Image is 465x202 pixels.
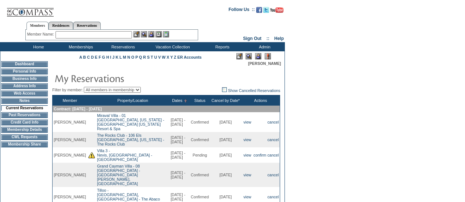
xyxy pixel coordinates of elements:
[158,55,161,59] a: V
[167,55,169,59] a: X
[59,42,101,51] td: Memberships
[1,69,48,74] td: Personal Info
[162,55,165,59] a: W
[169,132,190,147] td: [DATE] - [DATE]
[268,120,279,124] a: cancel
[123,55,126,59] a: M
[256,7,262,13] img: Become our fan on Facebook
[211,98,240,103] a: Cancel by Date*
[147,55,150,59] a: S
[79,55,82,59] a: A
[268,137,279,142] a: cancel
[1,142,48,147] td: Membership Share
[54,107,101,111] span: Contract: [DATE] - [DATE]
[169,163,190,187] td: [DATE] - [DATE]
[106,55,109,59] a: H
[190,132,210,147] td: Confirmed
[143,55,146,59] a: R
[110,55,111,59] a: I
[95,55,97,59] a: E
[151,55,153,59] a: T
[97,148,152,162] a: Villa 3 -Nevis, [GEOGRAPHIC_DATA] - [GEOGRAPHIC_DATA]
[97,164,140,186] a: Grand Cayman Villa - 08[GEOGRAPHIC_DATA] - [GEOGRAPHIC_DATA][PERSON_NAME], [GEOGRAPHIC_DATA]
[27,31,56,37] div: Member Name:
[268,173,279,177] a: cancel
[143,42,200,51] td: Vacation Collection
[190,163,210,187] td: Confirmed
[1,61,48,67] td: Dashboard
[243,137,251,142] a: view
[1,76,48,82] td: Business Info
[222,87,227,92] img: chk_off.JPG
[1,91,48,96] td: Web Access
[268,195,279,199] a: cancel
[210,147,241,163] td: [DATE]
[243,42,285,51] td: Admin
[268,153,279,157] a: cancel
[178,55,202,59] a: ER Accounts
[254,153,267,157] a: confirm
[91,55,94,59] a: D
[169,112,190,132] td: [DATE] - [DATE]
[99,55,101,59] a: F
[222,88,280,93] a: Show Cancelled Reservations
[210,132,241,147] td: [DATE]
[49,22,73,29] a: Residences
[267,36,269,41] span: ::
[170,55,173,59] a: Y
[52,88,83,92] span: Filter by member:
[172,98,182,103] a: Dates
[127,55,130,59] a: N
[131,55,134,59] a: O
[255,53,261,59] img: Impersonate
[63,98,77,103] a: Member
[97,113,164,131] a: Miraval Villa - 01[GEOGRAPHIC_DATA], [US_STATE] - [GEOGRAPHIC_DATA] [US_STATE] Resort & Spa
[210,163,241,187] td: [DATE]
[241,95,280,106] th: Actions
[53,132,87,147] td: [PERSON_NAME]
[119,55,122,59] a: L
[194,98,205,103] a: Status
[265,53,271,59] img: Log Concern/Member Elevation
[246,53,252,59] img: View Mode
[174,55,176,59] a: Z
[102,55,105,59] a: G
[229,6,255,15] td: Follow Us ::
[117,98,148,103] a: Property/Location
[270,9,283,14] a: Subscribe to our YouTube Channel
[236,53,243,59] img: Edit Mode
[270,7,283,13] img: Subscribe to our YouTube Channel
[182,99,187,102] img: Ascending
[133,31,140,37] img: b_edit.gif
[53,163,87,187] td: [PERSON_NAME]
[274,36,284,41] a: Help
[87,55,90,59] a: C
[53,112,87,132] td: [PERSON_NAME]
[248,61,281,66] span: [PERSON_NAME]
[190,112,210,132] td: Confirmed
[141,31,147,37] img: View
[101,42,143,51] td: Reservations
[263,7,269,13] img: Follow us on Twitter
[148,31,154,37] img: Impersonate
[256,9,262,14] a: Become our fan on Facebook
[263,9,269,14] a: Follow us on Twitter
[155,31,162,37] img: Reservations
[1,120,48,125] td: Credit Card Info
[1,127,48,133] td: Membership Details
[6,2,54,17] img: Compass Home
[210,112,241,132] td: [DATE]
[53,147,87,163] td: [PERSON_NAME]
[135,55,138,59] a: P
[1,112,48,118] td: Past Reservations
[243,173,251,177] a: view
[26,22,49,30] a: Members
[17,42,59,51] td: Home
[243,120,251,124] a: view
[73,22,101,29] a: Reservations
[243,36,261,41] a: Sign Out
[190,147,210,163] td: Pending
[1,98,48,104] td: Notes
[112,55,114,59] a: J
[1,105,48,111] td: Current Reservations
